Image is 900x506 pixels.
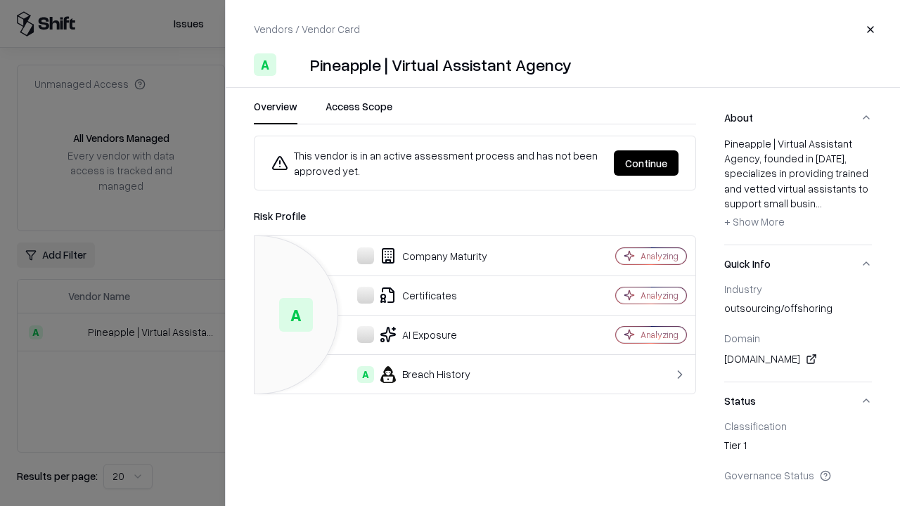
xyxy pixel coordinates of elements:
div: This vendor is in an active assessment process and has not been approved yet. [271,148,603,179]
div: Risk Profile [254,207,696,224]
div: [DOMAIN_NAME] [724,351,872,368]
div: Pineapple | Virtual Assistant Agency, founded in [DATE], specializes in providing trained and vet... [724,136,872,233]
div: Classification [724,420,872,432]
div: About [724,136,872,245]
div: A [357,366,374,383]
div: Analyzing [641,329,679,341]
img: Pineapple | Virtual Assistant Agency [282,53,304,76]
div: A [279,298,313,332]
div: outsourcing/offshoring [724,301,872,320]
div: Breach History [266,366,567,383]
button: About [724,99,872,136]
div: Analyzing [641,290,679,301]
div: A [254,53,276,76]
button: Access Scope [326,99,392,124]
div: AI Exposure [266,326,567,343]
span: ... [816,197,822,209]
span: + Show More [724,215,785,228]
button: Overview [254,99,297,124]
div: Certificates [266,287,567,304]
p: Vendors / Vendor Card [254,22,360,37]
div: Tier 1 [724,438,872,458]
div: Domain [724,332,872,344]
button: Continue [614,150,679,176]
button: Quick Info [724,245,872,283]
div: Analyzing [641,250,679,262]
div: Quick Info [724,283,872,382]
button: + Show More [724,211,785,233]
div: Pineapple | Virtual Assistant Agency [310,53,572,76]
div: Industry [724,283,872,295]
button: Status [724,382,872,420]
div: Company Maturity [266,247,567,264]
div: Governance Status [724,469,872,481]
